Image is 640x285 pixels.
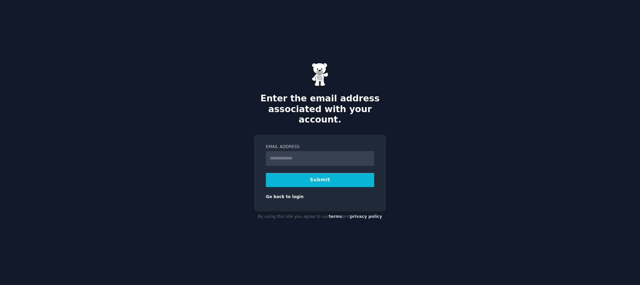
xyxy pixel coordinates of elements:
img: Gummy Bear [312,63,328,86]
a: Go back to login [266,194,304,199]
label: Email Address [266,144,374,150]
div: By using this site you agree to our and [254,211,386,222]
a: terms [329,214,342,219]
h2: Enter the email address associated with your account. [254,93,386,125]
a: privacy policy [350,214,382,219]
button: Submit [266,173,374,187]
